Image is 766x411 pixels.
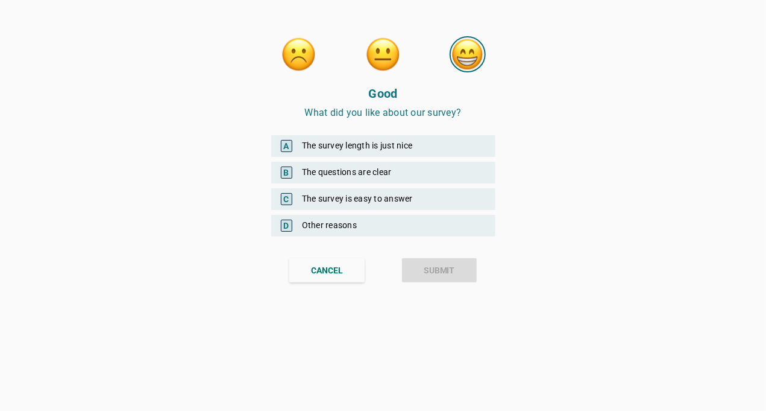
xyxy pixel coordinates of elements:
div: The questions are clear [271,162,495,183]
div: CANCEL [311,264,343,277]
button: CANCEL [289,258,365,282]
span: A [281,140,292,152]
div: The survey length is just nice [271,135,495,157]
span: C [281,193,292,205]
div: Other reasons [271,215,495,237]
span: What did you like about our survey? [305,107,462,118]
span: D [281,220,292,232]
div: The survey is easy to answer [271,188,495,210]
span: B [281,167,292,179]
strong: Good [369,86,398,101]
